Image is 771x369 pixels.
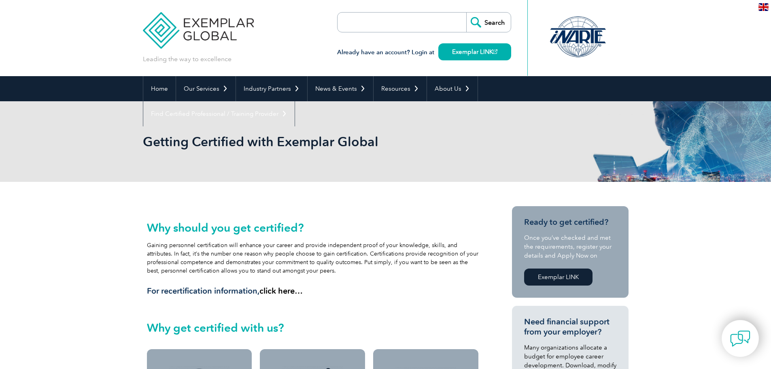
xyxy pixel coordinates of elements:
[730,328,750,349] img: contact-chat.png
[493,49,497,54] img: open_square.png
[176,76,236,101] a: Our Services
[524,217,616,227] h3: Ready to get certified?
[143,101,295,126] a: Find Certified Professional / Training Provider
[524,233,616,260] p: Once you’ve checked and met the requirements, register your details and Apply Now on
[147,221,479,296] div: Gaining personnel certification will enhance your career and provide independent proof of your kn...
[147,321,479,334] h2: Why get certified with us?
[524,317,616,337] h3: Need financial support from your employer?
[337,47,511,58] h3: Already have an account? Login at
[308,76,373,101] a: News & Events
[374,76,427,101] a: Resources
[143,55,232,64] p: Leading the way to excellence
[143,76,176,101] a: Home
[758,3,769,11] img: en
[259,286,303,296] a: click here…
[427,76,478,101] a: About Us
[143,134,454,149] h1: Getting Certified with Exemplar Global
[524,269,593,286] a: Exemplar LINK
[466,13,511,32] input: Search
[438,43,511,60] a: Exemplar LINK
[236,76,307,101] a: Industry Partners
[147,286,479,296] h3: For recertification information,
[147,221,479,234] h2: Why should you get certified?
